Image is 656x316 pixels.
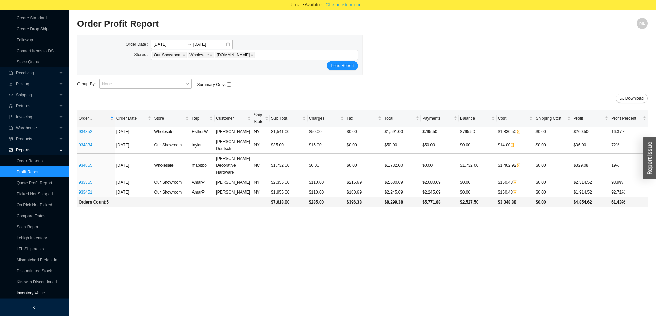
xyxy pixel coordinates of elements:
th: Charges sortable [308,110,345,127]
span: Shipping Cost [535,115,565,122]
th: Shipping Cost sortable [534,110,572,127]
td: AmarP [190,177,215,187]
td: $2,314.52 [572,177,610,187]
a: Profit Report [17,170,40,174]
td: $2,245.69 [421,187,459,197]
td: $2,680.69 [383,177,421,187]
a: Mismatched Freight Invoices [17,258,69,262]
td: [DATE] [115,154,153,177]
a: LTL Shipments [17,247,44,251]
a: 933365 [79,180,92,185]
input: Summary Only: [227,82,231,87]
a: On Pick Not Picked [17,203,52,207]
a: Stock Queue [17,59,40,64]
a: 933451 [79,190,92,195]
td: $0.00 [534,154,572,177]
td: mabitbol [190,154,215,177]
button: Load Report [327,61,358,70]
td: Wholesale [153,154,191,177]
td: [DATE] [115,127,153,137]
span: Summary Only : [197,83,226,87]
td: NC [252,154,270,177]
td: Our Showroom [153,137,191,154]
td: $1,732.00 [270,154,308,177]
td: NY [252,177,270,187]
a: Order Reports [17,159,43,163]
span: Profit Percent [611,115,641,122]
td: $0.00 [459,177,497,187]
td: $215.69 [345,177,383,187]
span: Sub Total [271,115,301,122]
th: Payments sortable [421,110,459,127]
span: $150.48 [498,180,517,185]
td: $0.00 [459,137,497,154]
input: Start date [154,41,186,48]
td: $110.00 [308,177,345,187]
span: Cost [498,115,528,122]
td: $4,854.62 [572,197,610,207]
td: $0.00 [459,187,497,197]
span: download [620,96,624,101]
span: Load Report [331,62,354,69]
span: hourglass [516,163,520,167]
span: left [32,306,37,310]
a: Discontinued Stock [17,269,52,273]
a: Create Standard [17,15,47,20]
td: NY [252,127,270,137]
span: HomeAndStone.com [215,52,255,58]
span: [DOMAIN_NAME] [217,52,250,58]
th: Balance sortable [459,110,497,127]
td: EstherW [190,127,215,137]
td: $396.38 [345,197,383,207]
td: $50.00 [421,137,459,154]
td: $0.00 [534,127,572,137]
h2: Order Profit Report [77,18,505,30]
td: NY [252,187,270,197]
th: Profit Percent sortable [610,110,648,127]
th: Ship State sortable [252,110,270,127]
td: $2,527.50 [459,197,497,207]
td: [PERSON_NAME] [215,187,252,197]
td: $180.69 [345,187,383,197]
span: 92.71 % [611,190,625,195]
a: 934855 [79,163,92,168]
td: $1,541.00 [270,127,308,137]
td: Our Showroom [153,177,191,187]
span: customer-service [8,104,13,108]
button: downloadDownload [616,94,648,103]
label: Order Date [126,40,151,49]
a: Kits with Discontinued Parts [17,280,68,284]
a: Followup [17,37,33,42]
td: $2,245.69 [383,187,421,197]
span: Warehouse [16,122,57,133]
span: hourglass [516,130,520,134]
td: Wholesale [153,127,191,137]
td: $1,732.00 [459,154,497,177]
td: [DATE] [115,137,153,154]
span: Our Showroom [154,52,182,58]
a: Compare Rates [17,214,45,218]
span: System [16,298,57,309]
td: $8,299.38 [383,197,421,207]
span: close [250,53,254,57]
span: to [187,42,192,47]
td: $0.00 [345,137,383,154]
th: Profit sortable [572,110,610,127]
span: 19 % [611,163,619,168]
a: 934834 [79,143,92,148]
td: $0.00 [534,187,572,197]
td: 61.43 % [610,197,648,207]
input: End date [193,41,225,48]
td: [DATE] [115,187,153,197]
span: Charges [309,115,339,122]
a: Lehigh Inventory [17,236,47,240]
span: Products [16,133,57,144]
span: Balance [460,115,490,122]
td: $2,680.69 [421,177,459,187]
span: $150.48 [498,190,517,195]
span: Tax [347,115,377,122]
span: Receiving [16,67,57,78]
th: Store sortable [153,110,191,127]
span: Wholesale [189,52,209,58]
span: Wholesale [188,52,214,58]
